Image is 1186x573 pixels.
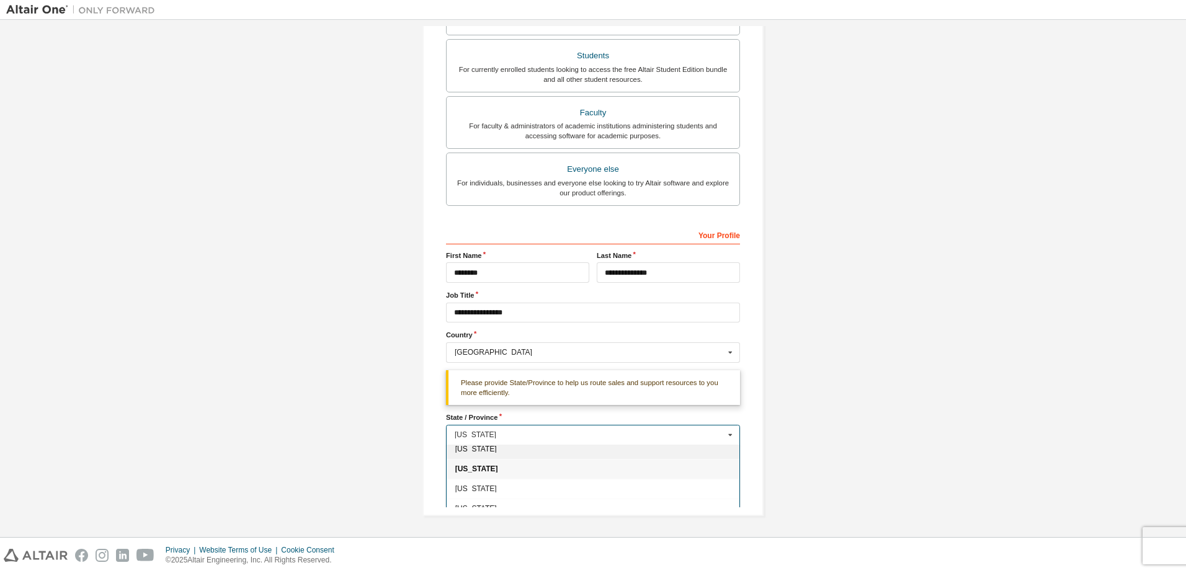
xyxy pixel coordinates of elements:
label: Country [446,330,740,340]
span: [US_STATE] [455,505,731,512]
div: Students [454,47,732,64]
div: Please provide State/Province to help us route sales and support resources to you more efficiently. [446,370,740,406]
div: Privacy [166,545,199,555]
div: Faculty [454,104,732,122]
img: youtube.svg [136,549,154,562]
span: [US_STATE] [455,445,731,453]
div: Cookie Consent [281,545,341,555]
span: [US_STATE] [455,465,731,473]
label: First Name [446,251,589,260]
div: [GEOGRAPHIC_DATA] [455,349,725,356]
img: altair_logo.svg [4,549,68,562]
img: Altair One [6,4,161,16]
label: Last Name [597,251,740,260]
p: © 2025 Altair Engineering, Inc. All Rights Reserved. [166,555,342,566]
label: State / Province [446,412,740,422]
img: facebook.svg [75,549,88,562]
label: Job Title [446,290,740,300]
div: For individuals, businesses and everyone else looking to try Altair software and explore our prod... [454,178,732,198]
div: For faculty & administrators of academic institutions administering students and accessing softwa... [454,121,732,141]
div: Your Profile [446,224,740,244]
img: linkedin.svg [116,549,129,562]
div: Everyone else [454,161,732,178]
img: instagram.svg [96,549,109,562]
div: Website Terms of Use [199,545,281,555]
div: For currently enrolled students looking to access the free Altair Student Edition bundle and all ... [454,64,732,84]
span: [US_STATE] [455,485,731,492]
